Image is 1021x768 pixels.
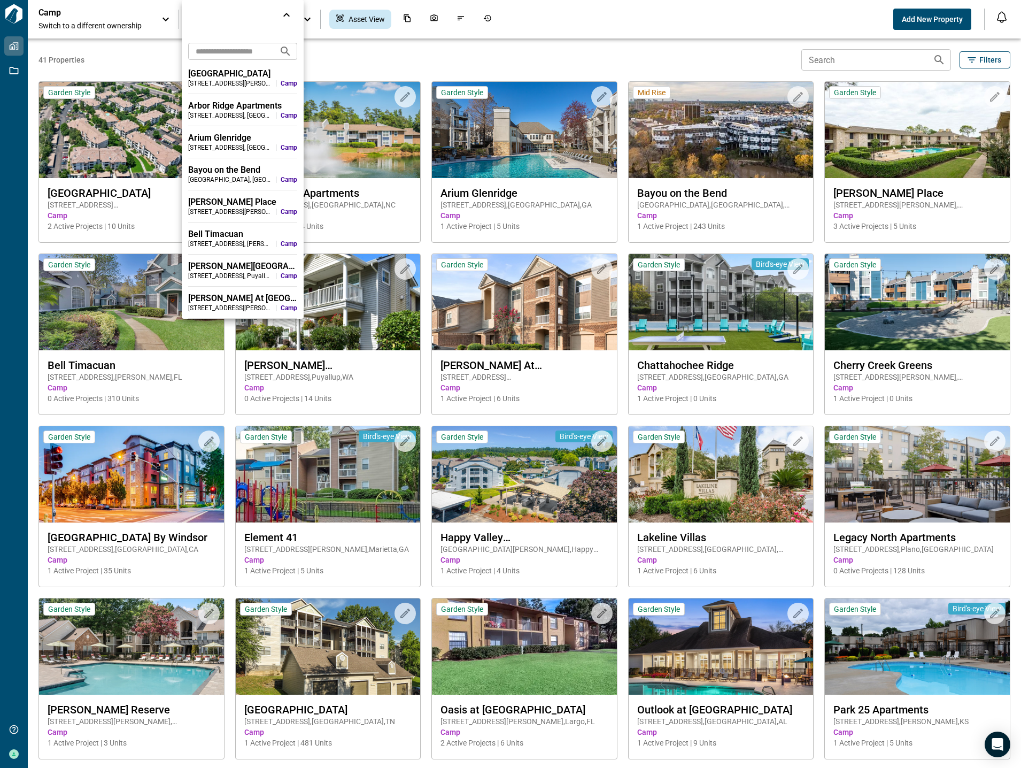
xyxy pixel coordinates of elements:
[188,197,297,208] div: [PERSON_NAME] Place
[188,293,297,304] div: [PERSON_NAME] At [GEOGRAPHIC_DATA]
[188,143,272,152] div: [STREET_ADDRESS] , [GEOGRAPHIC_DATA] , [GEOGRAPHIC_DATA]
[275,41,296,62] button: Search projects
[188,229,297,240] div: Bell Timacuan
[281,111,297,120] span: Camp
[281,143,297,152] span: Camp
[281,208,297,216] span: Camp
[281,272,297,280] span: Camp
[188,240,272,248] div: [STREET_ADDRESS] , [PERSON_NAME] , [GEOGRAPHIC_DATA]
[188,261,297,272] div: [PERSON_NAME][GEOGRAPHIC_DATA]
[188,79,272,88] div: [STREET_ADDRESS][PERSON_NAME] , Broomfield , CO
[281,304,297,312] span: Camp
[281,240,297,248] span: Camp
[188,272,272,280] div: [STREET_ADDRESS] , Puyallup , [GEOGRAPHIC_DATA]
[188,165,297,175] div: Bayou on the Bend
[281,79,297,88] span: Camp
[188,101,297,111] div: Arbor Ridge Apartments
[188,304,272,312] div: [STREET_ADDRESS][PERSON_NAME] , [GEOGRAPHIC_DATA] , [GEOGRAPHIC_DATA]
[188,68,297,79] div: [GEOGRAPHIC_DATA]
[188,111,272,120] div: [STREET_ADDRESS] , [GEOGRAPHIC_DATA] , [GEOGRAPHIC_DATA]
[281,175,297,184] span: Camp
[188,175,272,184] div: [GEOGRAPHIC_DATA] , [GEOGRAPHIC_DATA] , [GEOGRAPHIC_DATA]
[985,732,1010,757] div: Open Intercom Messenger
[188,208,272,216] div: [STREET_ADDRESS][PERSON_NAME] , [GEOGRAPHIC_DATA] , [GEOGRAPHIC_DATA]
[188,133,297,143] div: Arium Glenridge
